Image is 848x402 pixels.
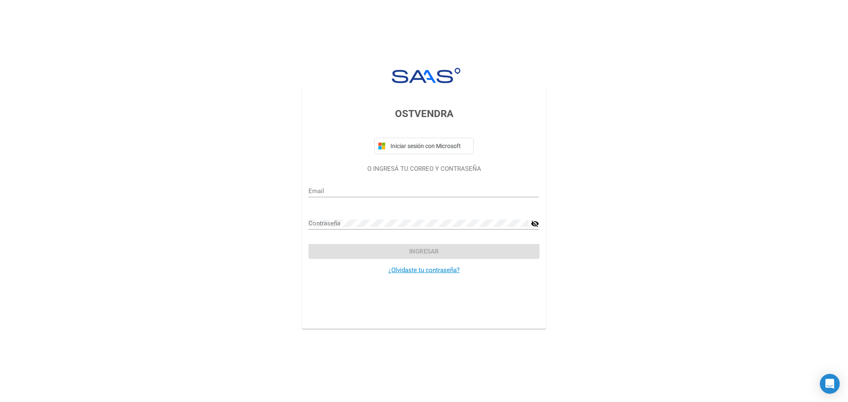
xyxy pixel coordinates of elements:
[389,143,470,149] span: Iniciar sesión con Microsoft
[308,244,539,259] button: Ingresar
[388,266,460,274] a: ¿Olvidaste tu contraseña?
[374,138,474,154] button: Iniciar sesión con Microsoft
[308,164,539,174] p: O INGRESÁ TU CORREO Y CONTRASEÑA
[531,219,539,229] mat-icon: visibility_off
[820,374,840,394] div: Open Intercom Messenger
[409,248,439,255] span: Ingresar
[308,106,539,121] h3: OSTVENDRA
